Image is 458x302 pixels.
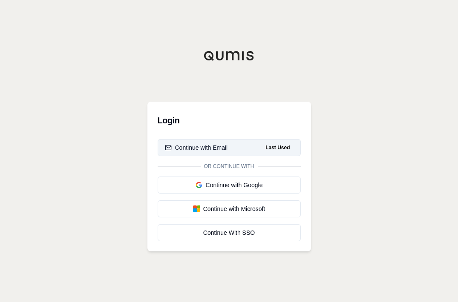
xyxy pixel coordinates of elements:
img: Qumis [204,51,255,61]
div: Continue With SSO [165,228,294,237]
span: Or continue with [201,163,258,170]
div: Continue with Email [165,143,228,152]
button: Continue with Google [158,177,301,194]
button: Continue with EmailLast Used [158,139,301,156]
span: Last Used [262,142,293,153]
h3: Login [158,112,301,129]
button: Continue with Microsoft [158,200,301,217]
a: Continue With SSO [158,224,301,241]
div: Continue with Microsoft [165,205,294,213]
div: Continue with Google [165,181,294,189]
